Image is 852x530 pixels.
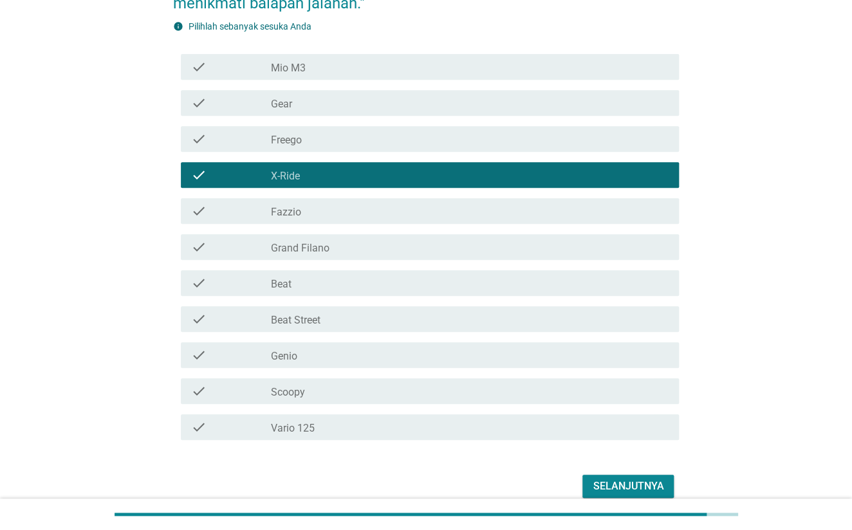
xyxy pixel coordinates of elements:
[270,62,305,75] label: Mio M3
[270,98,292,111] label: Gear
[582,475,674,498] button: Selanjutnya
[270,314,320,327] label: Beat Street
[191,131,207,147] i: check
[191,95,207,111] i: check
[189,21,311,32] label: Pilihlah sebanyak sesuka Anda
[270,242,329,255] label: Grand Filano
[270,278,291,291] label: Beat
[270,386,304,399] label: Scoopy
[270,350,297,363] label: Genio
[270,134,301,147] label: Freego
[191,275,207,291] i: check
[191,59,207,75] i: check
[593,479,663,494] div: Selanjutnya
[191,383,207,399] i: check
[173,21,183,32] i: info
[270,206,301,219] label: Fazzio
[270,170,299,183] label: X-Ride
[191,203,207,219] i: check
[191,419,207,435] i: check
[191,311,207,327] i: check
[191,167,207,183] i: check
[270,422,314,435] label: Vario 125
[191,239,207,255] i: check
[191,347,207,363] i: check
